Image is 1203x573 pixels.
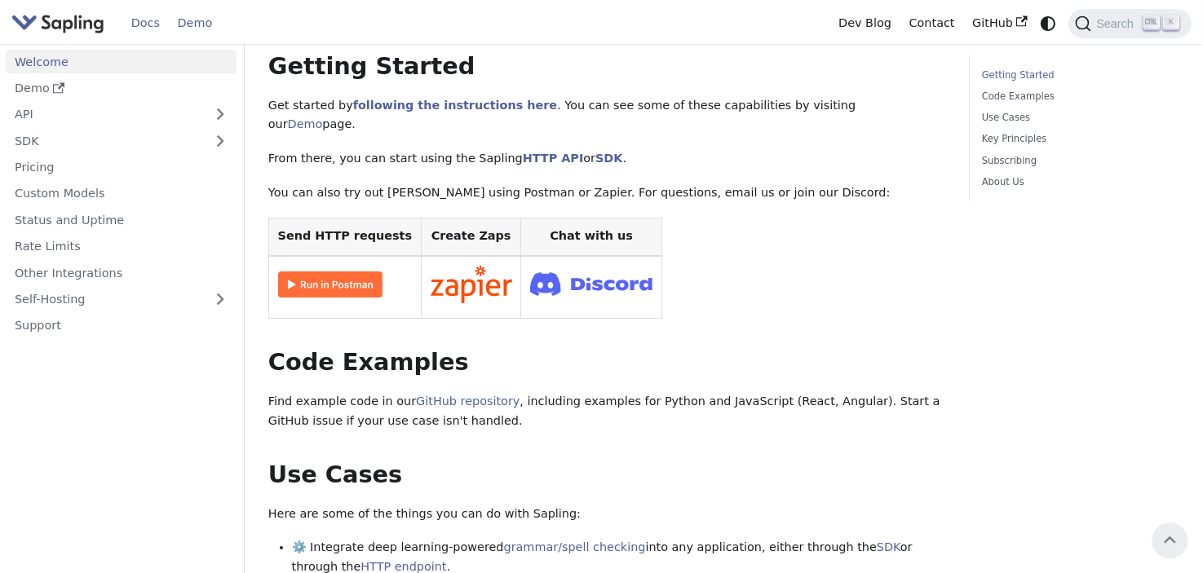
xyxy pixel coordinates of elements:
a: Pricing [6,156,237,179]
a: Subscribing [982,153,1174,169]
button: Scroll back to top [1152,522,1188,558]
a: SDK [595,152,622,165]
a: SDK [6,129,204,152]
a: GitHub repository [416,394,520,408]
a: Demo [169,11,221,36]
a: Custom Models [6,182,237,205]
a: HTTP endpoint [360,560,446,573]
button: Search (Ctrl+K) [1068,9,1191,38]
button: Expand sidebar category 'API' [204,103,237,126]
p: From there, you can start using the Sapling or . [268,149,946,169]
a: grammar/spell checking [504,540,646,553]
p: Get started by . You can see some of these capabilities by visiting our page. [268,96,946,135]
a: Support [6,314,237,337]
a: Welcome [6,50,237,73]
a: Key Principles [982,131,1174,147]
a: Use Cases [982,110,1174,126]
a: Contact [900,11,964,36]
a: Demo [6,77,237,100]
a: following the instructions here [353,99,557,112]
a: Dev Blog [829,11,900,36]
button: Expand sidebar category 'SDK' [204,129,237,152]
th: Chat with us [521,218,662,256]
a: Status and Uptime [6,208,237,231]
kbd: K [1163,15,1179,30]
a: Self-Hosting [6,288,237,311]
a: Rate Limits [6,235,237,258]
img: Sapling.ai [11,11,104,35]
img: Run in Postman [278,271,383,298]
p: You can also try out [PERSON_NAME] using Postman or Zapier. For questions, email us or join our D... [268,183,946,203]
a: SDK [877,540,900,553]
a: Demo [288,117,323,130]
img: Join Discord [530,267,652,301]
a: Getting Started [982,68,1174,83]
img: Connect in Zapier [431,266,512,303]
h2: Use Cases [268,461,946,490]
span: Search [1091,17,1143,30]
p: Here are some of the things you can do with Sapling: [268,505,946,524]
a: Code Examples [982,89,1174,104]
a: About Us [982,174,1174,190]
a: HTTP API [523,152,584,165]
a: API [6,103,204,126]
th: Send HTTP requests [268,218,421,256]
a: Docs [122,11,169,36]
button: Switch between dark and light mode (currently system mode) [1037,11,1060,35]
a: GitHub [963,11,1036,36]
h2: Code Examples [268,348,946,377]
th: Create Zaps [421,218,521,256]
a: Other Integrations [6,261,237,284]
p: Find example code in our , including examples for Python and JavaScript (React, Angular). Start a... [268,392,946,431]
a: Sapling.ai [11,11,110,35]
h2: Getting Started [268,52,946,82]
